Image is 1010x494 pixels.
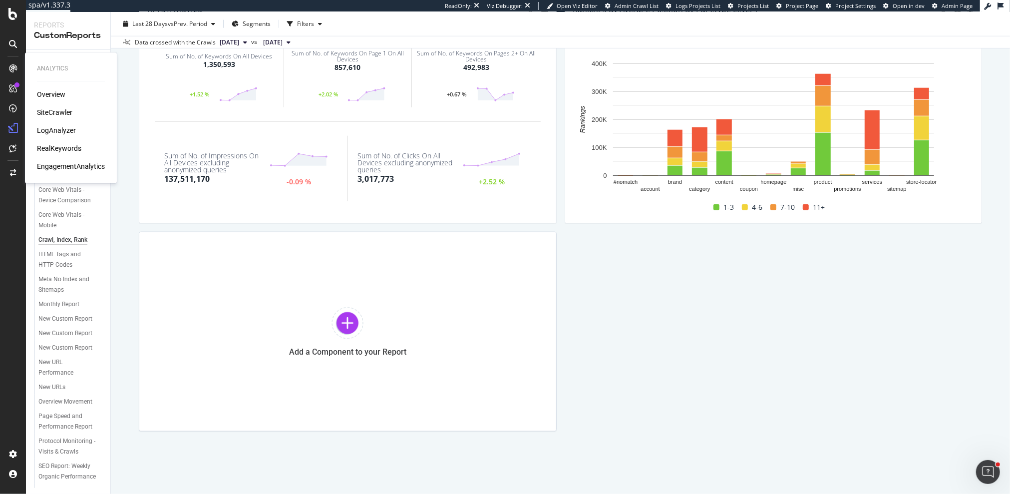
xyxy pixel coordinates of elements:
[835,2,876,9] span: Project Settings
[780,201,795,213] span: 7-10
[38,436,103,457] a: Protocol Monitoring - Visits & Crawls
[263,38,283,47] span: 2025 Jul. 30th
[37,161,105,171] a: EngagementAnalytics
[289,347,406,357] div: Add a Component to your Report
[181,92,219,97] div: +1.52 %
[203,59,235,69] div: 1,350,593
[38,299,103,310] a: Monthly Report
[792,186,804,192] text: misc
[37,107,72,117] a: SiteCrawler
[573,58,975,199] svg: A chart.
[251,37,259,46] span: vs
[38,397,103,407] a: Overview Movement
[216,36,251,48] button: [DATE]
[38,328,92,339] div: New Custom Report
[416,50,537,62] div: Sum of No. of Keywords On Pages 2+ On All Devices
[38,314,103,324] a: New Custom Report
[689,186,710,192] text: category
[760,179,786,185] text: homepage
[259,36,295,48] button: [DATE]
[310,92,347,97] div: +2.02 %
[776,2,818,10] a: Project Page
[38,249,96,270] div: HTML Tags and HTTP Codes
[38,185,103,206] a: Core Web Vitals - Device Comparison
[38,299,79,310] div: Monthly Report
[862,179,882,185] text: services
[34,30,102,41] div: CustomReports
[168,19,207,28] span: vs Prev. Period
[487,2,523,10] div: Viz Debugger:
[38,411,97,432] div: Page Speed and Performance Report
[477,179,506,185] div: +2.52 %
[740,186,758,192] text: coupon
[813,201,825,213] span: 11+
[813,179,832,185] text: product
[592,116,607,123] text: 200K
[445,2,472,10] div: ReadOnly:
[463,62,489,72] div: 492,983
[284,179,313,185] div: -0.09 %
[579,106,586,133] text: Rankings
[826,2,876,10] a: Project Settings
[38,235,103,245] a: Crawl, Index, Rank
[38,210,103,231] a: Core Web Vitals - Mobile
[38,357,103,378] a: New URL Performance
[119,16,219,32] button: Last 28 DaysvsPrev. Period
[38,436,97,457] div: Protocol Monitoring - Visits & Crawls
[603,172,607,179] text: 0
[675,2,720,9] span: Logs Projects List
[38,274,103,295] a: Meta No Index and Sitemaps
[37,64,105,73] div: Analytics
[34,20,102,30] div: Reports
[592,60,607,67] text: 400K
[288,50,407,62] div: Sum of No. of Keywords On Page 1 On All Devices
[942,2,973,9] span: Admin Page
[220,38,239,47] span: 2025 Aug. 27th
[38,210,95,231] div: Core Web Vitals - Mobile
[605,2,659,10] a: Admin Crawl List
[932,2,973,10] a: Admin Page
[728,2,769,10] a: Projects List
[335,62,360,72] div: 857,610
[752,201,762,213] span: 4-6
[37,143,81,153] a: RealKeywords
[883,2,925,10] a: Open in dev
[906,179,937,185] text: store-locator
[166,53,272,59] div: Sum of No. of Keywords On All Devices
[737,2,769,9] span: Projects List
[164,173,210,185] div: 137,511,170
[592,144,607,151] text: 100K
[38,397,92,407] div: Overview Movement
[38,343,103,353] a: New Custom Report
[557,2,598,9] span: Open Viz Editor
[38,185,97,206] div: Core Web Vitals - Device Comparison
[38,357,94,378] div: New URL Performance
[438,92,476,97] div: +0.67 %
[38,314,92,324] div: New Custom Report
[38,235,87,245] div: Crawl, Index, Rank
[358,173,394,185] div: 3,017,773
[37,125,76,135] a: LogAnalyzer
[38,328,103,339] a: New Custom Report
[615,2,659,9] span: Admin Crawl List
[38,461,98,482] div: SEO Report: Weekly Organic Performance
[132,19,168,28] span: Last 28 Days
[38,249,103,270] a: HTML Tags and HTTP Codes
[887,186,907,192] text: sitemap
[37,89,65,99] a: Overview
[715,179,733,185] text: content
[358,152,453,173] div: Sum of No. of Clicks On All Devices excluding anonymized queries
[976,460,1000,484] iframe: Intercom live chat
[38,411,103,432] a: Page Speed and Performance Report
[297,19,314,28] div: Filters
[38,274,96,295] div: Meta No Index and Sitemaps
[547,2,598,10] a: Open Viz Editor
[786,2,818,9] span: Project Page
[283,16,326,32] button: Filters
[38,343,92,353] div: New Custom Report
